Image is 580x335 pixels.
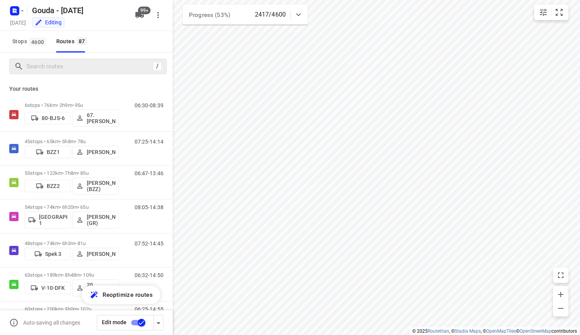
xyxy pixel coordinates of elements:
[87,251,115,257] p: [PERSON_NAME]
[87,180,115,192] p: [PERSON_NAME] (BZZ)
[25,272,119,278] p: 63 stops • 189km • 8h48m • 109u
[135,139,164,145] p: 07:25-14:14
[25,211,71,228] button: [GEOGRAPHIC_DATA] 1
[103,290,153,300] span: Reoptimize routes
[25,204,119,210] p: 54 stops • 74km • 6h20m • 65u
[25,240,119,246] p: 48 stops • 74km • 6h3m • 81u
[25,306,119,312] p: 60 stops • 200km • 9h0m • 102u
[9,85,164,93] p: Your routes
[135,204,164,210] p: 08:05-14:38
[153,62,162,71] div: /
[25,102,119,108] p: 6 stops • 76km • 2h9m • 95u
[12,37,49,46] span: Stops
[29,38,46,46] span: 4600
[77,37,87,45] span: 87
[87,112,115,124] p: 67. [PERSON_NAME]
[455,328,481,334] a: Stadia Maps
[519,328,551,334] a: OpenStreetMap
[47,149,60,155] p: BZZ1
[183,5,308,25] div: Progress (53%)2417/4600
[135,170,164,176] p: 06:47-13:46
[87,214,115,226] p: [PERSON_NAME] (GR)
[41,285,65,291] p: V-10-DFK
[82,286,160,304] button: Reoptimize routes
[56,37,89,46] div: Routes
[135,306,164,312] p: 06:25-14:55
[255,10,286,19] p: 2417/4600
[47,183,60,189] p: BZZ2
[25,170,119,176] p: 53 stops • 122km • 7h8m • 85u
[72,211,119,228] button: [PERSON_NAME] (GR)
[72,146,119,158] button: [PERSON_NAME]
[72,178,119,195] button: [PERSON_NAME] (BZZ)
[25,112,71,124] button: 80-BJS-6
[87,149,115,155] p: [PERSON_NAME]
[27,61,153,73] input: Search routes
[536,5,551,20] button: Map settings
[154,318,163,327] div: Driver app settings
[72,248,119,260] button: [PERSON_NAME]
[42,115,65,121] p: 80-BJS-6
[87,282,115,294] p: 20.[PERSON_NAME]
[189,12,230,19] span: Progress (53%)
[150,7,166,23] button: More
[138,7,151,14] span: 99+
[135,272,164,278] p: 06:32-14:50
[102,319,126,325] span: Edit mode
[135,102,164,108] p: 06:30-08:39
[23,320,80,326] p: Auto-saving all changes
[428,328,449,334] a: Routetitan
[45,251,62,257] p: Spek 3
[412,328,577,334] li: © 2025 , © , © © contributors
[534,5,568,20] div: small contained button group
[135,240,164,247] p: 07:52-14:45
[486,328,516,334] a: OpenMapTiles
[25,282,71,294] button: V-10-DFK
[72,110,119,127] button: 67. [PERSON_NAME]
[551,5,567,20] button: Fit zoom
[132,7,147,23] button: 99+
[29,4,129,17] h5: Rename
[25,248,71,260] button: Spek 3
[25,180,71,192] button: BZZ2
[25,146,71,158] button: BZZ1
[7,18,29,27] h5: Project date
[35,19,62,26] div: You are currently in edit mode.
[72,279,119,296] button: 20.[PERSON_NAME]
[25,139,119,144] p: 45 stops • 65km • 5h8m • 78u
[39,214,67,226] p: [GEOGRAPHIC_DATA] 1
